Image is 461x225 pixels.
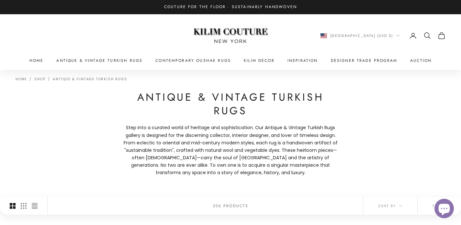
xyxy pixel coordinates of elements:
inbox-online-store-chat: Shopify online store chat [433,199,456,220]
p: 306 products [213,203,249,209]
a: Contemporary Oushak Rugs [155,57,231,64]
button: Switch to larger product images [10,197,16,215]
a: Auction [410,57,432,64]
a: Inspiration [287,57,318,64]
a: Designer Trade Program [331,57,398,64]
span: Sort by [378,203,402,209]
p: Couture for the Floor · Sustainably Handwoven [164,4,297,10]
a: Shop [34,77,45,82]
button: Change country or currency [320,33,400,39]
nav: Primary navigation [16,57,445,64]
a: Home [29,57,44,64]
button: Filter [418,197,461,215]
a: Home [16,77,27,82]
a: Antique & Vintage Turkish Rugs [56,57,142,64]
img: United States [320,33,327,38]
h1: Antique & Vintage Turkish Rugs [120,91,341,118]
span: [GEOGRAPHIC_DATA] (USD $) [330,33,393,39]
img: Logo of Kilim Couture New York [190,20,271,51]
button: Switch to smaller product images [21,197,27,215]
button: Switch to compact product images [32,197,38,215]
summary: Kilim Decor [244,57,275,64]
nav: Breadcrumb [16,76,127,81]
a: Antique & Vintage Turkish Rugs [53,77,127,82]
p: Step into a curated world of heritage and sophistication. Our Antique & Vintage Turkish Rugs gall... [120,124,341,176]
button: Sort by [363,197,417,215]
nav: Secondary navigation [320,32,446,39]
